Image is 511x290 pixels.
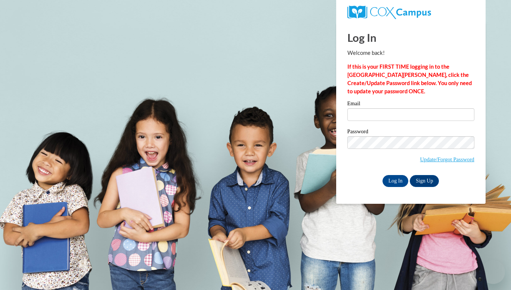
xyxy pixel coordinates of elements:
[347,6,431,19] img: COX Campus
[347,30,474,45] h1: Log In
[383,175,409,187] input: Log In
[347,129,474,136] label: Password
[347,49,474,57] p: Welcome back!
[347,63,472,94] strong: If this is your FIRST TIME logging in to the [GEOGRAPHIC_DATA][PERSON_NAME], click the Create/Upd...
[347,101,474,108] label: Email
[420,156,474,162] a: Update/Forgot Password
[410,175,439,187] a: Sign Up
[481,260,505,284] iframe: Button to launch messaging window
[347,6,474,19] a: COX Campus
